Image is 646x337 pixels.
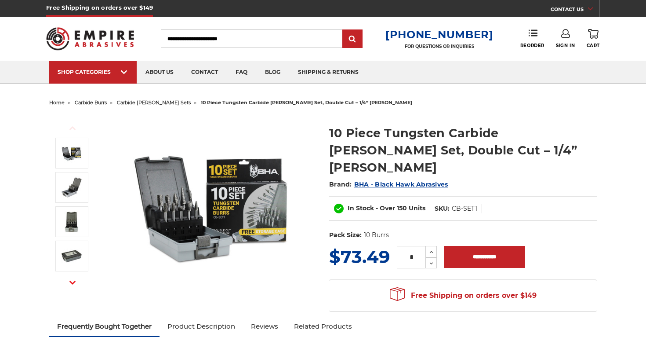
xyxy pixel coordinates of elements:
[390,287,537,304] span: Free Shipping on orders over $149
[201,99,412,106] span: 10 piece tungsten carbide [PERSON_NAME] set, double cut – 1/4” [PERSON_NAME]
[520,29,544,48] a: Reorder
[329,246,390,267] span: $73.49
[182,61,227,84] a: contact
[117,99,191,106] a: carbide [PERSON_NAME] sets
[587,43,600,48] span: Cart
[137,61,182,84] a: about us
[256,61,289,84] a: blog
[364,231,389,240] dd: 10 Burrs
[409,204,425,212] span: Units
[435,204,450,213] dt: SKU:
[243,317,286,336] a: Reviews
[354,180,448,188] a: BHA - Black Hawk Abrasives
[62,273,83,292] button: Next
[551,4,599,17] a: CONTACT US
[556,43,575,48] span: Sign In
[329,231,362,240] dt: Pack Size:
[385,28,494,41] a: [PHONE_NUMBER]
[62,119,83,138] button: Previous
[61,211,83,233] img: carbide bit pack
[397,204,407,212] span: 150
[160,317,243,336] a: Product Description
[289,61,367,84] a: shipping & returns
[227,61,256,84] a: faq
[61,245,83,267] img: burs for metal grinding pack
[46,22,134,56] img: Empire Abrasives
[520,43,544,48] span: Reorder
[49,99,65,106] a: home
[348,204,374,212] span: In Stock
[75,99,107,106] a: carbide burrs
[125,115,301,291] img: BHA Carbide Burr 10 Piece Set, Double Cut with 1/4" Shanks
[329,125,597,176] h1: 10 Piece Tungsten Carbide [PERSON_NAME] Set, Double Cut – 1/4” [PERSON_NAME]
[452,204,477,213] dd: CB-SET1
[587,29,600,48] a: Cart
[61,176,83,198] img: 10 piece tungsten carbide double cut burr kit
[329,180,352,188] span: Brand:
[385,44,494,49] p: FOR QUESTIONS OR INQUIRIES
[286,317,360,336] a: Related Products
[61,142,83,164] img: BHA Carbide Burr 10 Piece Set, Double Cut with 1/4" Shanks
[58,69,128,75] div: SHOP CATEGORIES
[49,317,160,336] a: Frequently Bought Together
[376,204,395,212] span: - Over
